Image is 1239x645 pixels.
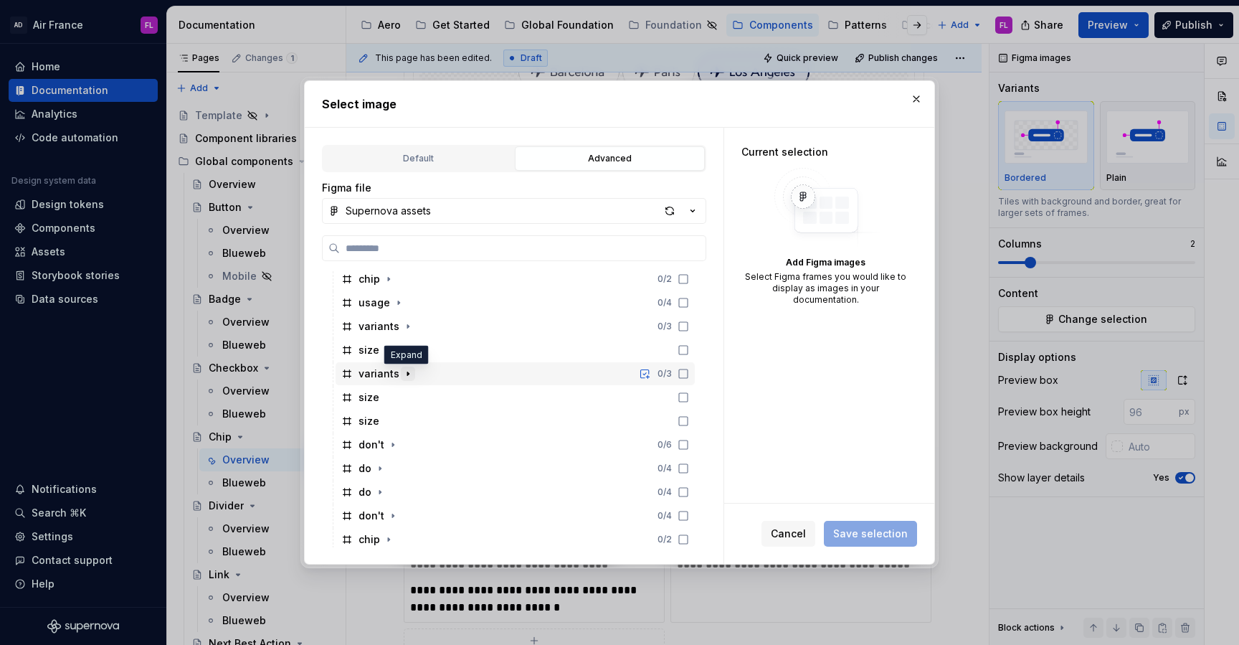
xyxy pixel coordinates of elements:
h2: Select image [322,95,917,113]
div: 0 / 6 [658,439,672,451]
span: Cancel [771,527,806,541]
div: 0 / 4 [658,463,672,474]
div: do [359,461,371,476]
div: don't [359,509,384,523]
button: Cancel [761,521,815,547]
div: 0 / 3 [658,321,672,332]
div: chip [359,532,380,547]
div: usage [359,296,390,310]
div: 0 / 3 [658,368,672,380]
div: 0 / 4 [658,510,672,522]
button: Supernova assets [322,198,706,224]
div: Advanced [520,151,700,166]
div: 0 / 2 [658,273,672,285]
div: size [359,390,379,405]
label: Figma file [322,181,371,195]
div: size [359,343,379,357]
div: Add Figma images [741,257,910,268]
div: 0 / 2 [658,534,672,545]
div: Default [328,151,508,166]
div: variants [359,319,399,334]
div: don't [359,438,384,452]
div: variants [359,367,399,381]
div: 0 / 4 [658,486,672,498]
div: 0 / 4 [658,297,672,309]
div: Expand [384,346,429,364]
div: do [359,485,371,499]
div: Select Figma frames you would like to display as images in your documentation. [741,271,910,306]
div: size [359,414,379,428]
div: chip [359,272,380,286]
div: Current selection [741,145,910,159]
div: Supernova assets [346,204,431,218]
